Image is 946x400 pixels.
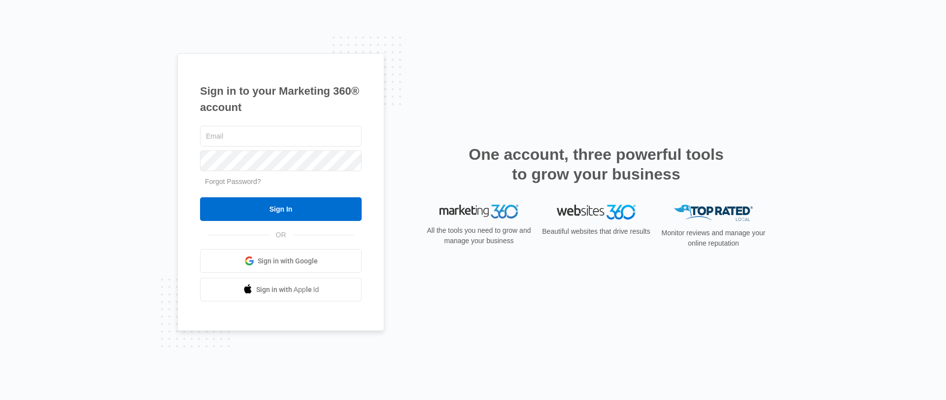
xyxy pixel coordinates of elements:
[269,230,293,240] span: OR
[256,285,319,295] span: Sign in with Apple Id
[258,256,318,266] span: Sign in with Google
[466,145,727,184] h2: One account, three powerful tools to grow your business
[200,278,362,301] a: Sign in with Apple Id
[205,178,261,185] a: Forgot Password?
[200,197,362,221] input: Sign In
[674,205,753,221] img: Top Rated Local
[424,225,534,246] p: All the tools you need to grow and manage your business
[541,226,651,237] p: Beautiful websites that drive results
[200,83,362,115] h1: Sign in to your Marketing 360® account
[200,126,362,146] input: Email
[557,205,636,219] img: Websites 360
[200,249,362,273] a: Sign in with Google
[658,228,769,249] p: Monitor reviews and manage your online reputation
[439,205,518,218] img: Marketing 360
